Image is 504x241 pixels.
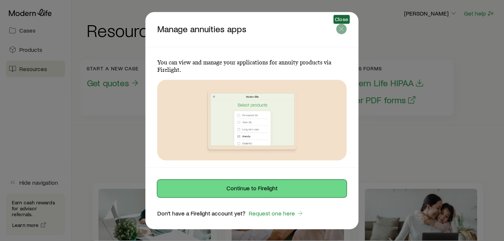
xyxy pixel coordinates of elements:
[157,24,336,35] p: Manage annuities apps
[335,16,348,22] span: Close
[185,80,319,160] img: Manage annuities apps signposting
[157,180,347,197] button: Continue to Firelight
[248,209,304,218] a: Request one here
[157,59,347,74] p: You can view and manage your applications for annuity products via Firelight.
[157,210,245,217] p: Don’t have a Firelight account yet?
